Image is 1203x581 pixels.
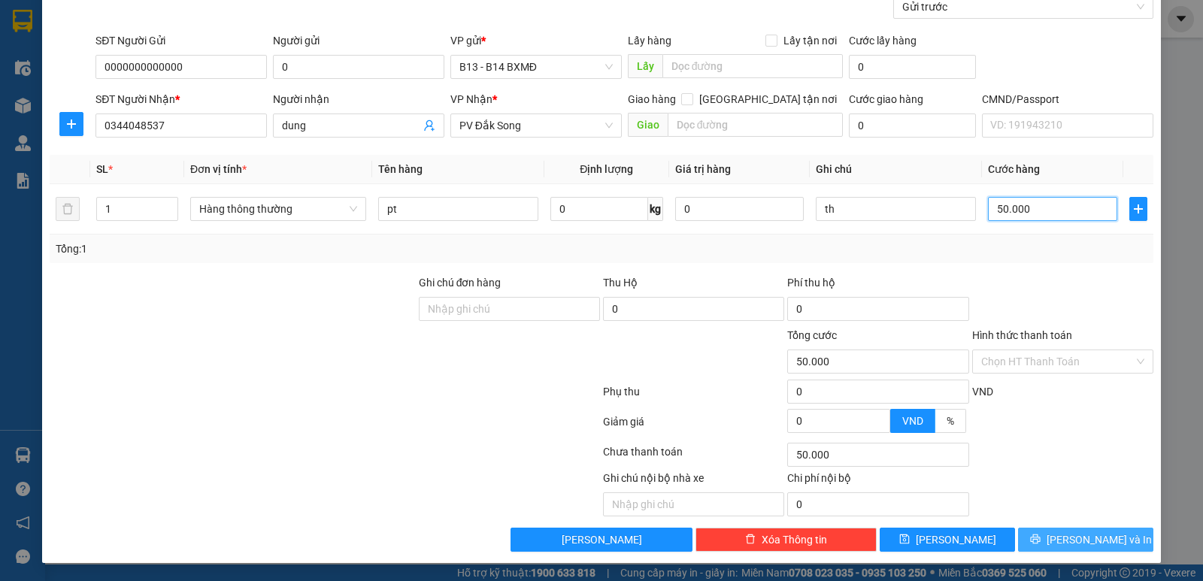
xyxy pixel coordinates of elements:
span: Định lượng [580,163,633,175]
span: Tên hàng [378,163,423,175]
div: Tổng: 1 [56,241,465,257]
div: Người gửi [273,32,444,49]
input: Dọc đường [668,113,844,137]
span: plus [60,118,83,130]
span: Đơn vị tính [190,163,247,175]
span: Lấy hàng [628,35,671,47]
span: [PERSON_NAME] [916,531,996,548]
button: delete [56,197,80,221]
div: Ghi chú nội bộ nhà xe [603,470,784,492]
span: delete [745,534,756,546]
div: Phụ thu [601,383,786,410]
button: printer[PERSON_NAME] và In [1018,528,1153,552]
span: [PERSON_NAME] và In [1047,531,1152,548]
input: Dọc đường [662,54,844,78]
input: Nhập ghi chú [603,492,784,516]
button: plus [59,112,83,136]
label: Cước lấy hàng [849,35,917,47]
th: Ghi chú [810,155,982,184]
input: Cước giao hàng [849,113,976,138]
span: Giá trị hàng [675,163,731,175]
span: VND [972,386,993,398]
span: Lấy tận nơi [777,32,843,49]
span: Giao hàng [628,93,676,105]
span: PV Đắk Song [459,114,613,137]
div: Người nhận [273,91,444,107]
span: user-add [423,120,435,132]
div: Phí thu hộ [787,274,968,297]
span: VP Nhận [450,93,492,105]
span: Lấy [628,54,662,78]
input: 0 [675,197,804,221]
input: Ghi Chú [816,197,976,221]
input: VD: Bàn, Ghế [378,197,538,221]
label: Ghi chú đơn hàng [419,277,502,289]
div: CMND/Passport [982,91,1153,107]
label: Cước giao hàng [849,93,923,105]
input: Cước lấy hàng [849,55,976,79]
span: % [947,415,954,427]
span: plus [1130,203,1147,215]
span: Tổng cước [787,329,837,341]
div: SĐT Người Nhận [95,91,267,107]
span: kg [648,197,663,221]
label: Hình thức thanh toán [972,329,1072,341]
span: B13 - B14 BXMĐ [459,56,613,78]
button: save[PERSON_NAME] [880,528,1015,552]
input: Ghi chú đơn hàng [419,297,600,321]
span: Thu Hộ [603,277,638,289]
span: VND [902,415,923,427]
div: Giảm giá [601,413,786,440]
div: VP gửi [450,32,622,49]
span: Giao [628,113,668,137]
button: plus [1129,197,1147,221]
div: Chi phí nội bộ [787,470,968,492]
span: Hàng thông thường [199,198,357,220]
span: SL [96,163,108,175]
div: SĐT Người Gửi [95,32,267,49]
span: save [899,534,910,546]
span: printer [1030,534,1041,546]
span: Xóa Thông tin [762,531,827,548]
span: [GEOGRAPHIC_DATA] tận nơi [693,91,843,107]
div: Chưa thanh toán [601,443,786,470]
span: Cước hàng [988,163,1040,175]
button: deleteXóa Thông tin [695,528,877,552]
button: [PERSON_NAME] [511,528,692,552]
span: [PERSON_NAME] [562,531,642,548]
